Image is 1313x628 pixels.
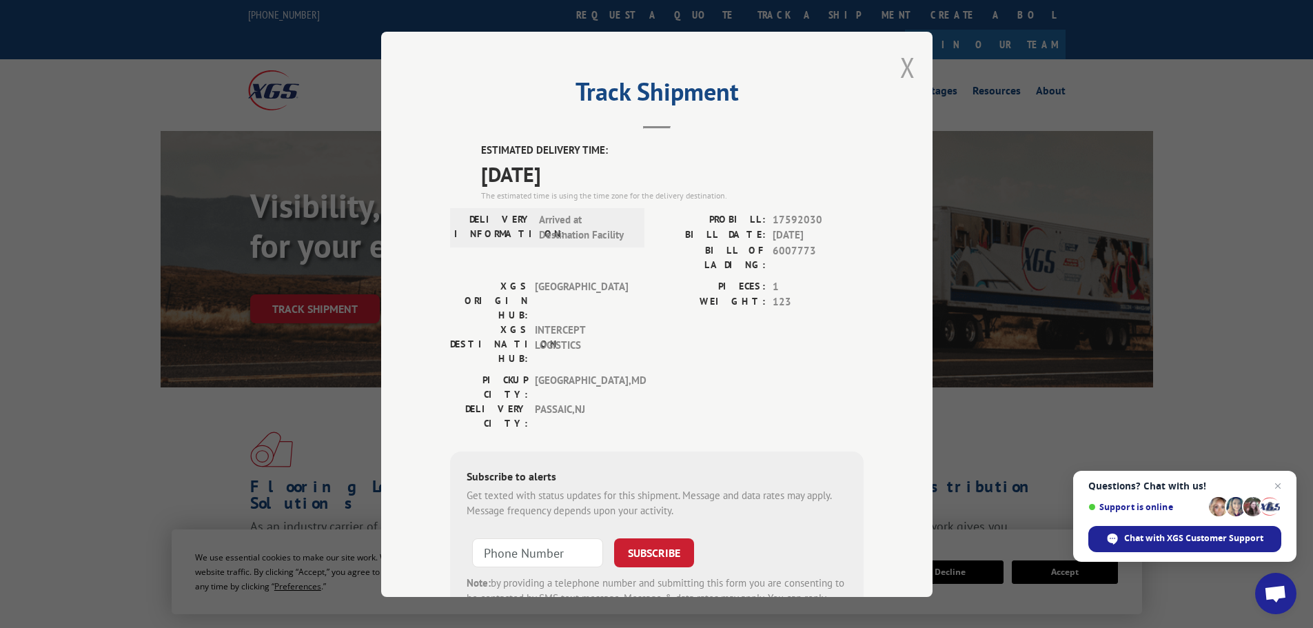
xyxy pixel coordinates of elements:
button: SUBSCRIBE [614,538,694,567]
label: PIECES: [657,278,766,294]
span: PASSAIC , NJ [535,401,628,430]
div: by providing a telephone number and submitting this form you are consenting to be contacted by SM... [467,575,847,622]
label: XGS ORIGIN HUB: [450,278,528,322]
span: 123 [773,294,864,310]
button: Close modal [900,49,915,85]
span: Chat with XGS Customer Support [1124,532,1263,545]
input: Phone Number [472,538,603,567]
span: INTERCEPT LOGISTICS [535,322,628,365]
label: BILL DATE: [657,227,766,243]
span: [DATE] [481,158,864,189]
div: The estimated time is using the time zone for the delivery destination. [481,189,864,201]
div: Subscribe to alerts [467,467,847,487]
span: 17592030 [773,212,864,227]
span: [DATE] [773,227,864,243]
span: 6007773 [773,243,864,272]
a: Open chat [1255,573,1296,614]
span: Support is online [1088,502,1204,512]
label: PROBILL: [657,212,766,227]
span: Chat with XGS Customer Support [1088,526,1281,552]
label: XGS DESTINATION HUB: [450,322,528,365]
h2: Track Shipment [450,82,864,108]
label: DELIVERY CITY: [450,401,528,430]
span: 1 [773,278,864,294]
label: PICKUP CITY: [450,372,528,401]
span: [GEOGRAPHIC_DATA] [535,278,628,322]
div: Get texted with status updates for this shipment. Message and data rates may apply. Message frequ... [467,487,847,518]
strong: Note: [467,576,491,589]
span: Arrived at Destination Facility [539,212,632,243]
label: ESTIMATED DELIVERY TIME: [481,143,864,159]
label: DELIVERY INFORMATION: [454,212,532,243]
label: BILL OF LADING: [657,243,766,272]
label: WEIGHT: [657,294,766,310]
span: [GEOGRAPHIC_DATA] , MD [535,372,628,401]
span: Questions? Chat with us! [1088,480,1281,492]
